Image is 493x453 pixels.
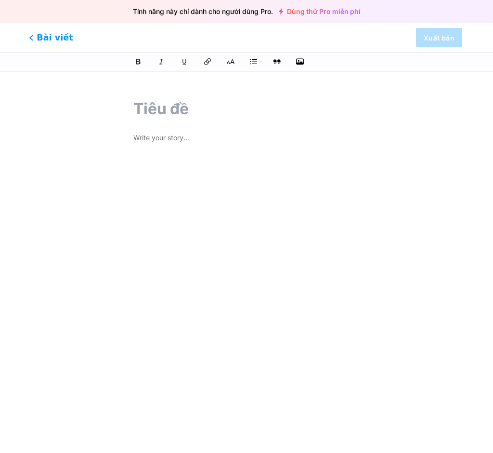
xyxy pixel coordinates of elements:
[133,97,360,120] input: Tiêu đề
[287,7,361,15] font: Dùng thử Pro miễn phí
[37,32,73,42] font: Bài viết
[424,34,454,42] font: Xuất bản
[133,7,273,15] font: Tính năng này chỉ dành cho người dùng Pro.
[416,28,462,47] button: Xuất bản
[29,31,73,44] span: Bài viết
